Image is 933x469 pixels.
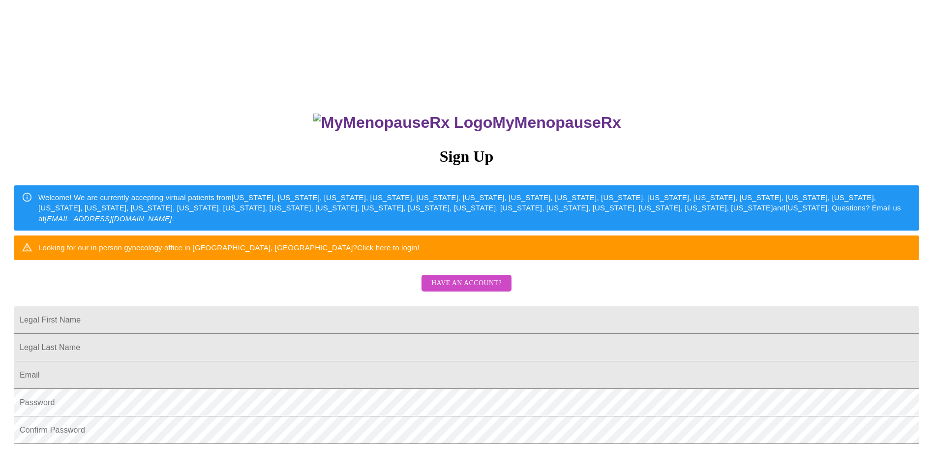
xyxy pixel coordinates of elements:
h3: MyMenopauseRx [15,114,920,132]
a: Have an account? [419,285,514,293]
em: [EMAIL_ADDRESS][DOMAIN_NAME] [45,214,172,223]
div: Looking for our in person gynecology office in [GEOGRAPHIC_DATA], [GEOGRAPHIC_DATA]? [38,238,420,257]
button: Have an account? [421,275,512,292]
span: Have an account? [431,277,502,290]
div: Welcome! We are currently accepting virtual patients from [US_STATE], [US_STATE], [US_STATE], [US... [38,188,911,228]
a: Click here to login! [357,243,420,252]
img: MyMenopauseRx Logo [313,114,492,132]
h3: Sign Up [14,147,919,166]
